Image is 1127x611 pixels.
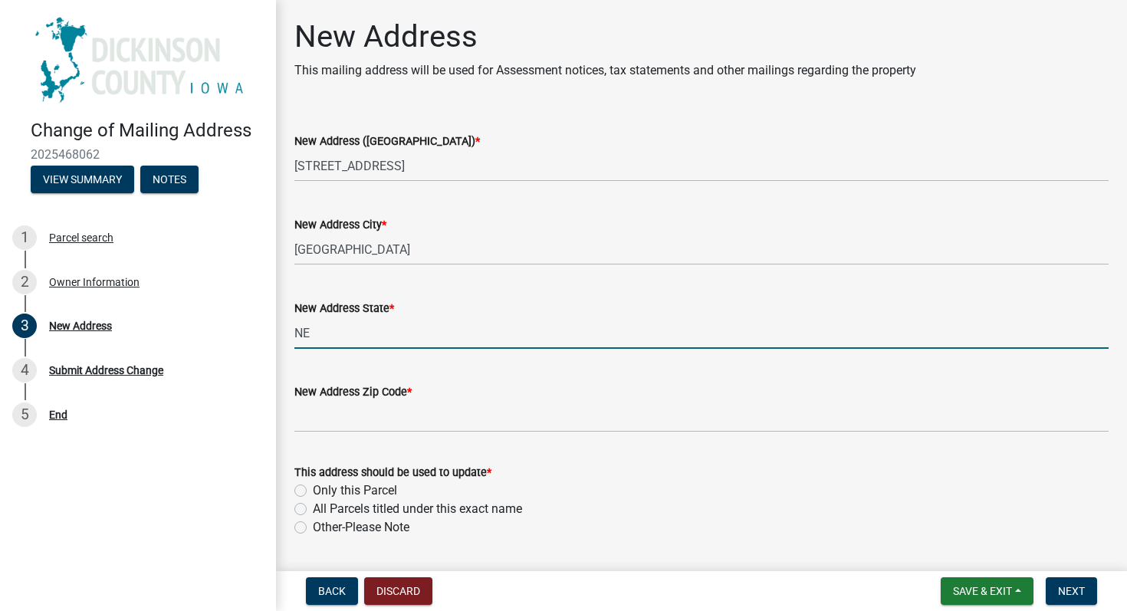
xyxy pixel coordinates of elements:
label: New Address ([GEOGRAPHIC_DATA]) [294,136,480,147]
div: New Address [49,320,112,331]
div: End [49,409,67,420]
label: New Address City [294,220,386,231]
label: New Address State [294,304,394,314]
span: 2025468062 [31,147,245,162]
div: 4 [12,358,37,383]
div: 1 [12,225,37,250]
button: Save & Exit [941,577,1033,605]
img: Dickinson County, Iowa [31,16,251,103]
button: Notes [140,166,199,193]
label: Only this Parcel [313,481,397,500]
div: 2 [12,270,37,294]
div: 3 [12,314,37,338]
button: Next [1046,577,1097,605]
wm-modal-confirm: Notes [140,175,199,187]
label: This address should be used to update [294,468,491,478]
span: Next [1058,585,1085,597]
label: Other-Please Note [313,518,409,537]
button: View Summary [31,166,134,193]
h4: Change of Mailing Address [31,120,264,142]
div: Parcel search [49,232,113,243]
div: Submit Address Change [49,365,163,376]
div: Owner Information [49,277,140,287]
span: Back [318,585,346,597]
wm-modal-confirm: Summary [31,175,134,187]
div: 5 [12,402,37,427]
p: This mailing address will be used for Assessment notices, tax statements and other mailings regar... [294,61,916,80]
button: Discard [364,577,432,605]
h1: New Address [294,18,916,55]
label: New Address Zip Code [294,387,412,398]
button: Back [306,577,358,605]
span: Save & Exit [953,585,1012,597]
label: All Parcels titled under this exact name [313,500,522,518]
